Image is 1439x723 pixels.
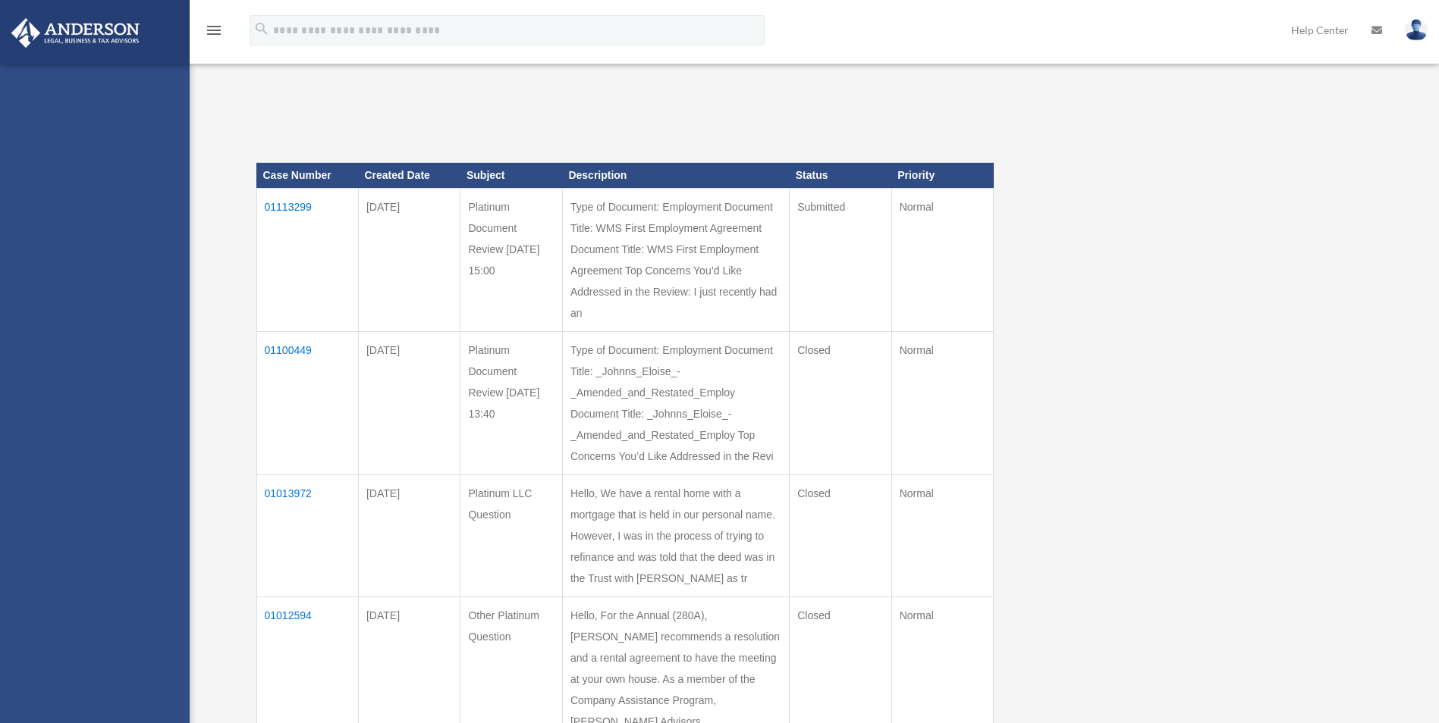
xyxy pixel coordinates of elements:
i: search [253,20,270,37]
td: 01100449 [256,332,358,475]
img: User Pic [1405,19,1428,41]
td: Platinum Document Review [DATE] 13:40 [460,332,562,475]
th: Created Date [358,163,460,189]
td: [DATE] [358,475,460,597]
td: Normal [891,332,993,475]
td: Platinum Document Review [DATE] 15:00 [460,189,562,332]
a: menu [205,27,223,39]
td: [DATE] [358,189,460,332]
td: Platinum LLC Question [460,475,562,597]
th: Description [562,163,789,189]
th: Subject [460,163,562,189]
td: [DATE] [358,332,460,475]
img: Anderson Advisors Platinum Portal [7,18,144,48]
td: 01113299 [256,189,358,332]
td: Hello, We have a rental home with a mortgage that is held in our personal name. However, I was in... [562,475,789,597]
th: Case Number [256,163,358,189]
td: Closed [790,332,891,475]
td: 01013972 [256,475,358,597]
td: Submitted [790,189,891,332]
th: Priority [891,163,993,189]
td: Closed [790,475,891,597]
td: Type of Document: Employment Document Title: _Johnns_Eloise_-_Amended_and_Restated_Employ Documen... [562,332,789,475]
td: Normal [891,189,993,332]
td: Type of Document: Employment Document Title: WMS First Employment Agreement Document Title: WMS F... [562,189,789,332]
td: Normal [891,475,993,597]
i: menu [205,21,223,39]
th: Status [790,163,891,189]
